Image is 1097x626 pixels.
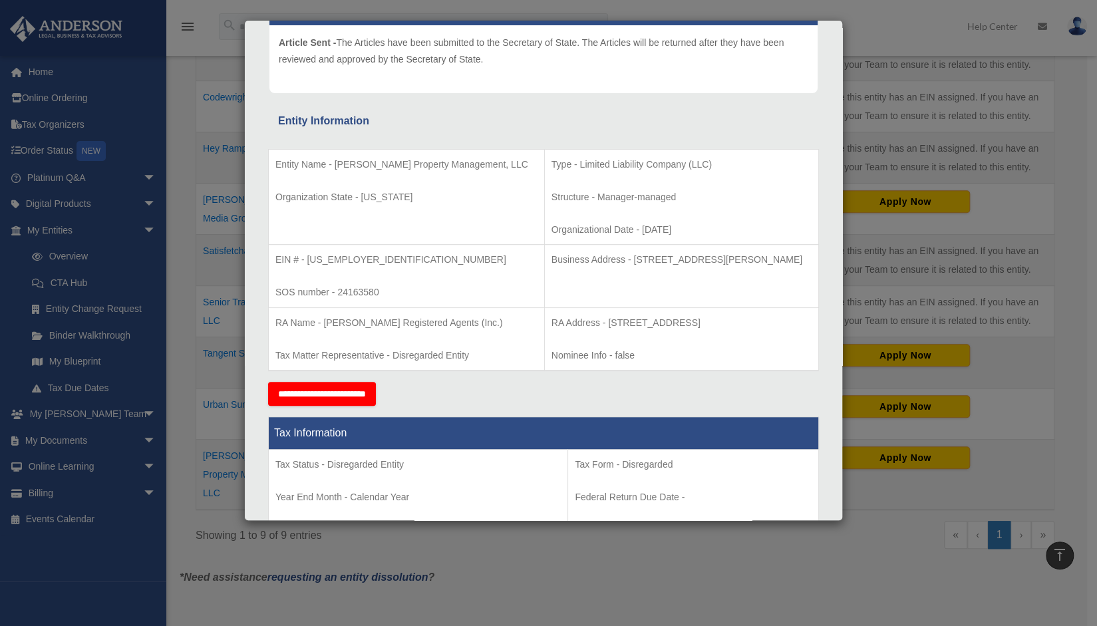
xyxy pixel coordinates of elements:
p: EIN # - [US_EMPLOYER_IDENTIFICATION_NUMBER] [275,251,538,268]
p: Tax Matter Representative - Disregarded Entity [275,347,538,364]
p: RA Name - [PERSON_NAME] Registered Agents (Inc.) [275,315,538,331]
td: Tax Period Type - Calendar Year [269,450,568,548]
p: Federal Return Due Date - [575,489,812,506]
p: RA Address - [STREET_ADDRESS] [551,315,812,331]
div: Entity Information [278,112,809,130]
p: Tax Status - Disregarded Entity [275,456,561,473]
p: Nominee Info - false [551,347,812,364]
p: Type - Limited Liability Company (LLC) [551,156,812,173]
p: Tax Form - Disregarded [575,456,812,473]
p: SOS number - 24163580 [275,284,538,301]
p: Organizational Date - [DATE] [551,222,812,238]
span: Article Sent - [279,37,336,48]
p: Structure - Manager-managed [551,189,812,206]
p: Organization State - [US_STATE] [275,189,538,206]
p: The Articles have been submitted to the Secretary of State. The Articles will be returned after t... [279,35,808,67]
th: Tax Information [269,417,819,450]
p: Business Address - [STREET_ADDRESS][PERSON_NAME] [551,251,812,268]
p: Year End Month - Calendar Year [275,489,561,506]
p: Entity Name - [PERSON_NAME] Property Management, LLC [275,156,538,173]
